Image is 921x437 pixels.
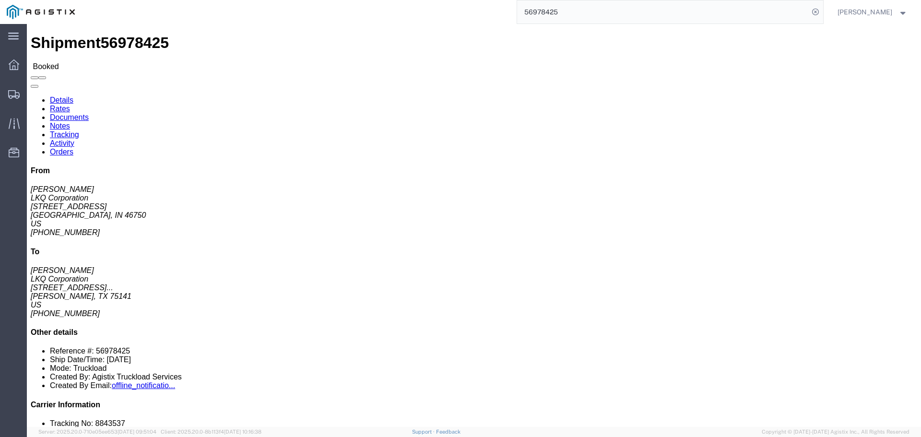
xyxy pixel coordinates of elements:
[224,429,261,435] span: [DATE] 10:16:38
[412,429,436,435] a: Support
[118,429,156,435] span: [DATE] 09:51:04
[837,6,908,18] button: [PERSON_NAME]
[27,24,921,427] iframe: FS Legacy Container
[161,429,261,435] span: Client: 2025.20.0-8b113f4
[7,5,75,19] img: logo
[38,429,156,435] span: Server: 2025.20.0-710e05ee653
[838,7,892,17] span: Douglas Harris
[517,0,809,24] input: Search for shipment number, reference number
[762,428,909,436] span: Copyright © [DATE]-[DATE] Agistix Inc., All Rights Reserved
[436,429,460,435] a: Feedback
